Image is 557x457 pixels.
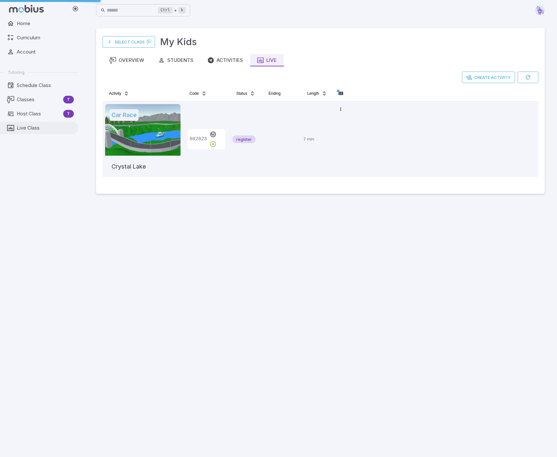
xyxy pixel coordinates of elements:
[232,136,256,142] span: register
[232,88,259,99] button: Status
[160,35,197,49] h3: My Kids
[209,130,217,139] button: Resend Code
[17,34,74,41] span: Curriculum
[110,109,139,121] h5: Car Race
[17,82,74,89] span: Schedule Class
[158,57,193,64] div: Students
[269,91,280,96] span: Ending
[178,7,186,14] kbd: k
[336,88,346,99] button: Column visibility
[8,69,24,75] span: Tutoring
[208,57,243,64] div: Activities
[158,7,172,14] kbd: Ctrl
[17,48,74,55] span: Account
[158,6,186,14] div: +
[307,91,319,96] span: Length
[17,124,74,131] span: Live Class
[236,91,247,96] span: Status
[112,156,146,171] h5: Crystal Lake
[17,110,61,117] span: Host Class
[110,57,144,64] div: Overview
[209,139,217,149] button: Start Activity
[17,96,61,103] span: Classes
[462,72,515,83] button: Create Activity
[109,91,121,96] span: Activity
[63,111,74,117] span: T
[186,88,210,99] button: Code
[535,5,545,15] img: pentagon.svg
[188,129,225,150] div: Join Code - Students can join by entering this code
[63,96,74,103] span: T
[257,57,277,64] div: Live
[190,91,199,96] span: Code
[17,20,74,27] span: Home
[188,136,207,143] p: 802823
[103,36,155,48] a: Select Class
[105,88,133,99] button: Activity
[265,88,284,99] button: Ending
[303,88,331,99] button: Length
[303,104,330,174] p: 7 min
